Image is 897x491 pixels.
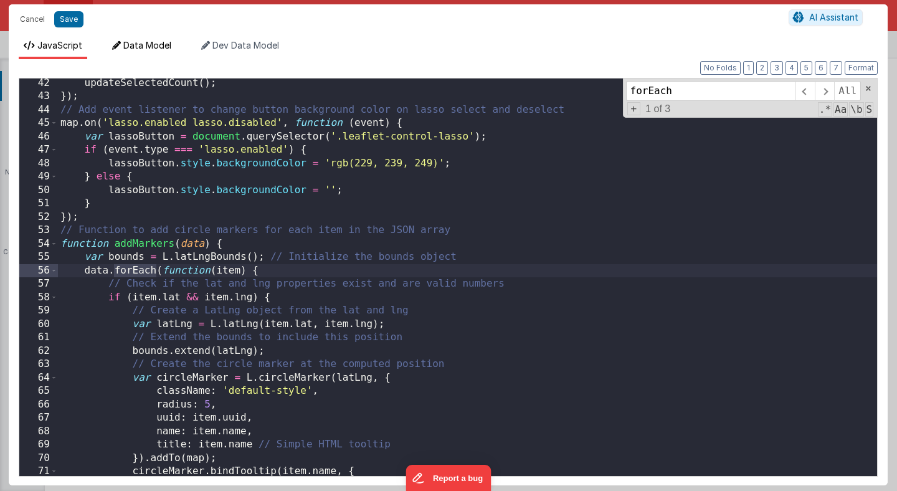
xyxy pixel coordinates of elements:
div: 66 [19,398,58,412]
div: 57 [19,277,58,291]
span: RegExp Search [818,102,832,117]
div: 52 [19,211,58,224]
span: Data Model [123,40,171,50]
button: No Folds [700,61,741,75]
button: 4 [785,61,798,75]
button: 7 [830,61,842,75]
span: Dev Data Model [212,40,279,50]
span: Search In Selection [865,102,874,117]
button: AI Assistant [789,9,863,26]
div: 58 [19,291,58,305]
div: 42 [19,77,58,90]
div: 63 [19,358,58,371]
div: 70 [19,452,58,465]
iframe: Marker.io feedback button [406,465,491,491]
div: 59 [19,304,58,318]
button: 2 [756,61,768,75]
span: 1 of 3 [640,103,675,115]
div: 49 [19,170,58,184]
div: 45 [19,117,58,130]
span: JavaScript [37,40,82,50]
div: 48 [19,157,58,171]
div: 44 [19,103,58,117]
button: 1 [743,61,754,75]
button: Format [845,61,878,75]
div: 50 [19,184,58,198]
div: 56 [19,264,58,278]
button: 3 [771,61,783,75]
div: 64 [19,371,58,385]
div: 68 [19,425,58,439]
div: 46 [19,130,58,144]
span: AI Assistant [809,12,858,22]
button: Cancel [14,11,51,28]
button: 6 [815,61,827,75]
span: Whole Word Search [849,102,863,117]
span: CaseSensitive Search [833,102,848,117]
div: 51 [19,197,58,211]
div: 53 [19,224,58,237]
div: 71 [19,465,58,479]
div: 54 [19,237,58,251]
div: 61 [19,331,58,345]
div: 60 [19,318,58,331]
div: 69 [19,438,58,452]
button: 5 [800,61,812,75]
span: Alt-Enter [834,81,861,101]
div: 67 [19,411,58,425]
div: 62 [19,345,58,358]
div: 47 [19,143,58,157]
span: Toggel Replace mode [627,102,641,115]
div: 43 [19,90,58,103]
button: Save [54,11,83,27]
div: 65 [19,384,58,398]
div: 55 [19,250,58,264]
input: Search for [626,81,795,101]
